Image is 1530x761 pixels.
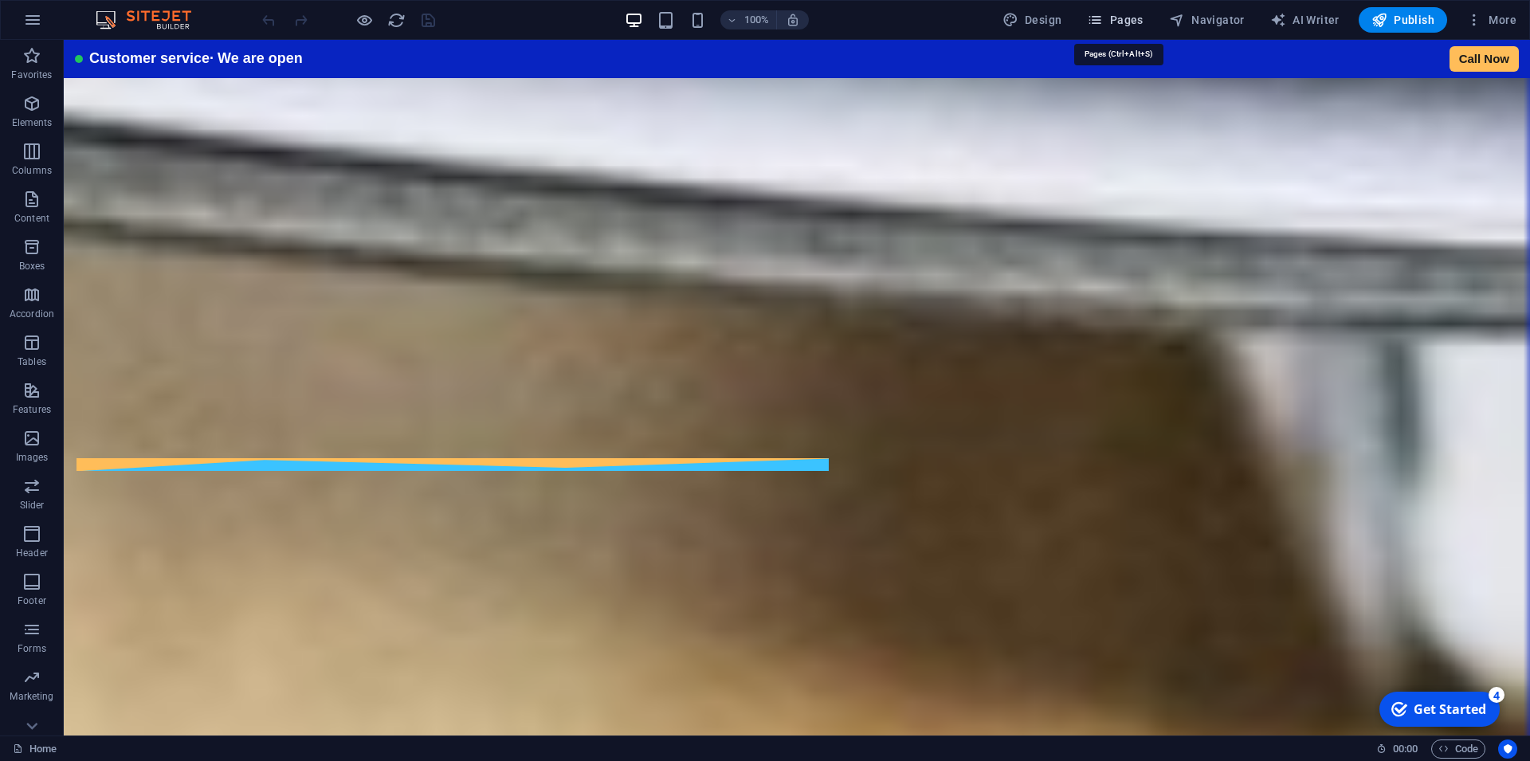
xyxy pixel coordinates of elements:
span: Design [1002,12,1062,28]
div: Get Started 4 items remaining, 20% complete [5,6,125,41]
p: Boxes [19,260,45,273]
p: Content [14,212,49,225]
p: Forms [18,642,46,655]
button: reload [386,10,406,29]
p: Accordion [10,308,54,320]
span: Pages [1087,12,1143,28]
i: Reload page [387,11,406,29]
button: 100% [720,10,777,29]
p: Favorites [11,69,52,81]
p: Slider [20,499,45,512]
p: Tables [18,355,46,368]
div: Design (Ctrl+Alt+Y) [996,7,1069,33]
span: Navigator [1169,12,1245,28]
p: Images [16,451,49,464]
span: 00 00 [1393,739,1418,759]
span: : [1404,743,1406,755]
button: AI Writer [1264,7,1346,33]
button: Design [996,7,1069,33]
button: More [1460,7,1523,33]
p: Columns [12,164,52,177]
h6: 100% [744,10,770,29]
button: Pages [1081,7,1149,33]
span: Code [1438,739,1478,759]
button: Navigator [1163,7,1251,33]
span: More [1466,12,1516,28]
button: Usercentrics [1498,739,1517,759]
span: Publish [1371,12,1434,28]
div: 4 [114,2,130,18]
div: Get Started [39,15,112,33]
button: Code [1431,739,1485,759]
img: Editor Logo [92,10,211,29]
p: Elements [12,116,53,129]
a: Click to cancel selection. Double-click to open Pages [13,739,57,759]
p: Footer [18,594,46,607]
button: Click here to leave preview mode and continue editing [355,10,374,29]
p: Marketing [10,690,53,703]
button: Publish [1359,7,1447,33]
span: AI Writer [1270,12,1340,28]
h6: Session time [1376,739,1418,759]
p: Features [13,403,51,416]
i: On resize automatically adjust zoom level to fit chosen device. [786,13,800,27]
p: Header [16,547,48,559]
